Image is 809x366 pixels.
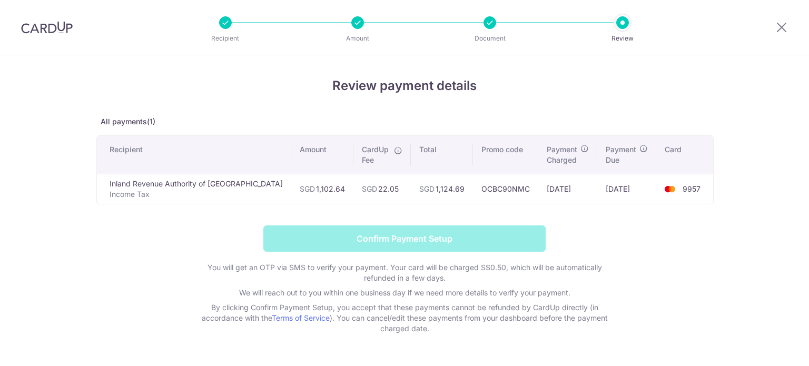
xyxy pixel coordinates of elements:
td: 1,102.64 [291,174,353,204]
p: Amount [319,33,397,44]
p: Income Tax [110,189,283,200]
p: By clicking Confirm Payment Setup, you accept that these payments cannot be refunded by CardUp di... [194,302,615,334]
td: 22.05 [353,174,411,204]
a: Terms of Service [272,313,330,322]
th: Amount [291,136,353,174]
td: [DATE] [538,174,597,204]
td: OCBC90NMC [473,174,538,204]
p: You will get an OTP via SMS to verify your payment. Your card will be charged S$0.50, which will ... [194,262,615,283]
p: Document [451,33,529,44]
p: Review [584,33,662,44]
th: Total [411,136,473,174]
span: SGD [300,184,315,193]
td: Inland Revenue Authority of [GEOGRAPHIC_DATA] [97,174,291,204]
span: 9957 [683,184,701,193]
span: SGD [362,184,377,193]
span: Payment Due [606,144,636,165]
h4: Review payment details [96,76,713,95]
img: CardUp [21,21,73,34]
th: Card [656,136,713,174]
iframe: Opens a widget where you can find more information [742,334,798,361]
td: [DATE] [597,174,656,204]
p: All payments(1) [96,116,713,127]
th: Recipient [97,136,291,174]
span: Payment Charged [547,144,577,165]
p: Recipient [186,33,264,44]
td: 1,124.69 [411,174,473,204]
span: SGD [419,184,435,193]
th: Promo code [473,136,538,174]
p: We will reach out to you within one business day if we need more details to verify your payment. [194,288,615,298]
span: CardUp Fee [362,144,389,165]
img: <span class="translation_missing" title="translation missing: en.account_steps.new_confirm_form.b... [659,183,680,195]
